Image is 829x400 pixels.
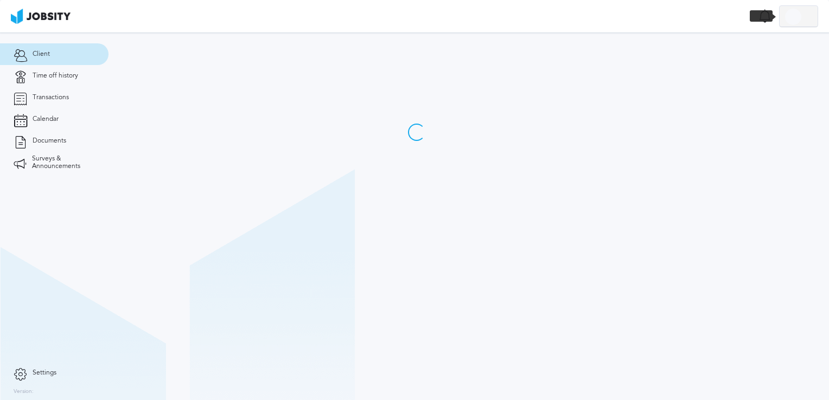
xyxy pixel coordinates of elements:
span: Documents [33,137,66,145]
span: Transactions [33,94,69,101]
label: Version: [14,389,34,395]
span: Time off history [33,72,78,80]
span: Calendar [33,115,59,123]
img: ab4bad089aa723f57921c736e9817d99.png [11,9,71,24]
span: Surveys & Announcements [32,155,95,170]
span: Client [33,50,50,58]
span: Settings [33,369,56,377]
